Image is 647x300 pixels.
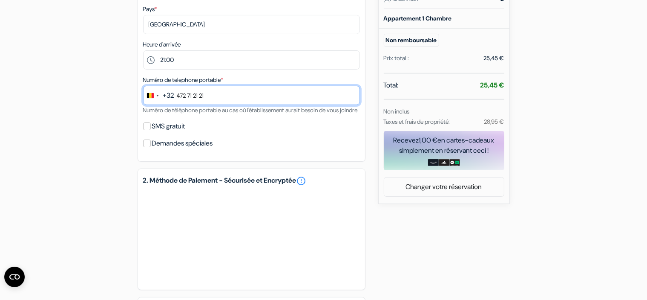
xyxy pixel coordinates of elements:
[384,118,450,125] small: Taxes et frais de propriété:
[296,176,307,186] a: error_outline
[484,54,504,63] div: 25,45 €
[143,106,358,114] small: Numéro de téléphone portable au cas où l'établissement aurait besoin de vous joindre
[384,179,504,195] a: Changer votre réservation
[449,159,460,166] img: uber-uber-eats-card.png
[143,40,181,49] label: Heure d'arrivée
[419,136,438,145] span: 1,00 €
[384,135,504,156] div: Recevez en cartes-cadeaux simplement en réservant ceci !
[428,159,439,166] img: amazon-card-no-text.png
[143,86,360,105] input: 470 12 34 56
[4,267,25,287] button: Ouvrir le widget CMP
[143,176,360,186] h5: 2. Méthode de Paiement - Sécurisée et Encryptée
[143,5,157,14] label: Pays
[152,137,213,149] label: Demandes spéciales
[384,15,452,22] b: Appartement 1 Chambre
[143,76,224,84] label: Numéro de telephone portable
[144,86,174,105] button: Change country, selected Belgium (+32)
[163,90,174,101] div: +32
[484,118,504,125] small: 28,95 €
[141,188,362,285] iframe: Cadre de saisie sécurisé pour le paiement
[152,120,185,132] label: SMS gratuit
[384,108,410,115] small: Non inclus
[384,34,439,47] small: Non remboursable
[480,81,504,90] strong: 25,45 €
[384,54,409,63] div: Prix total :
[384,80,399,90] span: Total:
[439,159,449,166] img: adidas-card.png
